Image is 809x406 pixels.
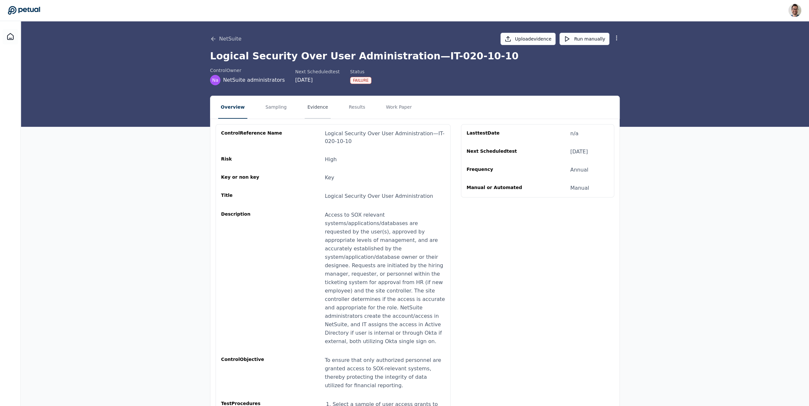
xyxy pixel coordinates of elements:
[295,68,340,75] div: Next Scheduled test
[383,96,415,119] button: Work Paper
[570,166,588,174] div: Annual
[210,35,241,43] button: NetSuite
[325,193,433,199] span: Logical Security Over User Administration
[210,96,619,119] nav: Tabs
[223,76,285,84] span: NetSuite administrators
[500,33,556,45] button: Uploadevidence
[210,67,285,74] div: control Owner
[325,156,337,163] div: High
[466,130,529,137] div: Last test Date
[221,356,283,390] div: control Objective
[466,184,529,192] div: Manual or Automated
[305,96,331,119] button: Evidence
[325,356,445,390] div: To ensure that only authorized personnel are granted access to SOX-relevant systems, thereby prot...
[221,211,283,346] div: Description
[263,96,289,119] button: Sampling
[218,96,247,119] button: Overview
[8,6,40,15] a: Go to Dashboard
[350,77,371,84] div: Failure
[325,130,445,145] div: Logical Security Over User Administration — IT-020-10-10
[221,174,283,182] div: Key or non key
[3,29,18,44] a: Dashboard
[466,148,529,156] div: Next Scheduled test
[559,33,609,45] button: Run manually
[325,211,445,346] div: Access to SOX relevant systems/applications/databases are requested by the user(s), approved by a...
[346,96,368,119] button: Results
[295,76,340,84] div: [DATE]
[210,50,620,62] h1: Logical Security Over User Administration — IT-020-10-10
[570,184,589,192] div: Manual
[570,130,578,137] div: n/a
[788,4,801,17] img: Eliot Walker
[221,130,283,145] div: control Reference Name
[466,166,529,174] div: Frequency
[570,148,588,156] div: [DATE]
[212,77,218,83] span: Na
[221,192,283,200] div: Title
[350,68,371,75] div: Status
[325,174,334,182] div: Key
[221,156,283,163] div: Risk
